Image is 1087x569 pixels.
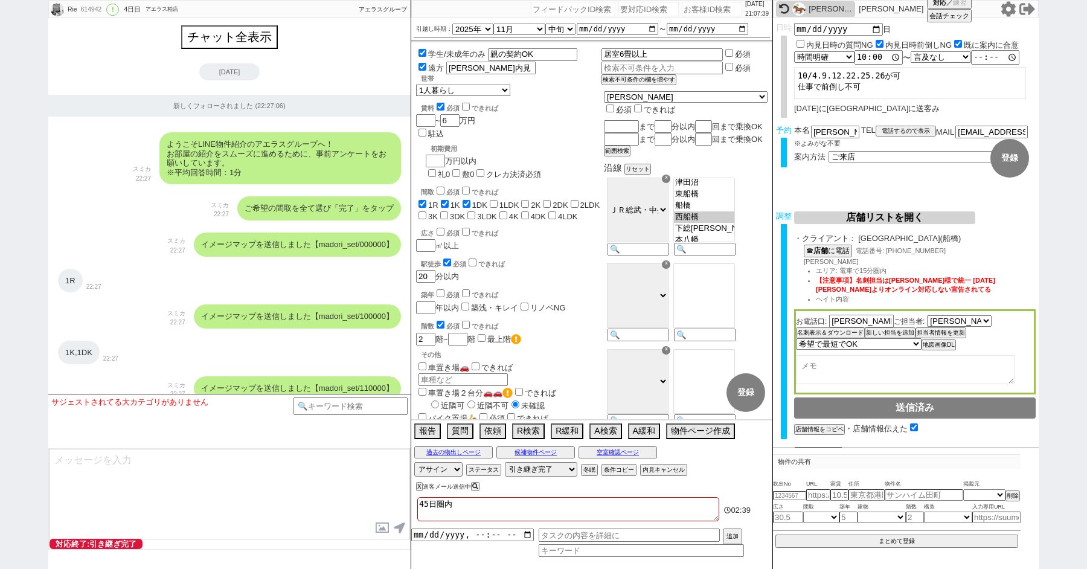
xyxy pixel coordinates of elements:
label: クレカ決済必須 [486,170,541,179]
p: スミカ [167,236,185,246]
option: 西船橋 [674,211,734,223]
label: 3LDK [477,212,497,221]
input: 🔍 [608,243,669,256]
div: 送客メール送信中 [416,483,483,490]
input: できれば [515,388,523,396]
label: できれば [460,188,498,196]
div: 1K,1DK [58,341,100,365]
label: 4K [509,212,519,221]
label: できれば [469,363,513,372]
div: 階~ 階 [416,332,601,346]
span: 階数 [906,503,924,512]
input: 10.5 [830,489,848,501]
input: 近隣可 [431,400,439,408]
span: URL [806,480,830,489]
button: 担当者情報を更新 [915,327,966,338]
label: 2DK [553,201,568,210]
div: ! [106,4,119,16]
span: 吹出No [773,480,806,489]
input: できれば [462,228,470,236]
p: 21:07:39 [745,9,769,19]
label: バイク置場🛵 [416,414,477,423]
label: 1LDK [499,201,519,210]
label: 既に案内に合意 [964,40,1019,50]
div: ご希望の間取を全て選び「完了」をタップ [237,196,401,220]
input: 🔍キーワード検索 [293,397,408,415]
div: イメージマップを送信しました【madori_set/110000】 [194,376,401,400]
div: [DATE] [199,63,260,80]
span: 家賃 [830,480,848,489]
span: MAIL [936,127,954,137]
div: まで 分以内 [604,133,768,146]
label: できれば [513,388,556,397]
button: 質問 [447,423,473,439]
input: 近隣不可 [467,400,475,408]
span: 必須 [446,230,460,237]
input: できれば [462,187,470,194]
label: 礼0 [438,170,450,179]
input: message_id [794,447,842,460]
span: 広さ [773,503,803,512]
span: 日 [883,25,891,34]
label: 〜 [659,26,665,33]
div: イメージマップを送信しました【madori_set/100000】 [194,304,401,329]
span: 築年 [839,503,858,512]
input: お客様ID検索 [682,2,742,16]
button: ☎店舗に電話 [804,245,852,257]
span: 建物 [858,503,906,512]
label: できれば [460,291,498,298]
input: できれば [462,289,470,297]
label: できれば [460,230,498,237]
label: できれば [460,323,498,330]
input: バイク置場🛵 [418,413,426,421]
label: 4DK [531,212,546,221]
label: 1DK [472,201,487,210]
div: 新しくフォローされました (22:27:06) [48,95,411,117]
input: キーワード [539,544,744,557]
div: 分以内 [416,257,601,283]
div: ☓ [662,260,670,269]
input: 🔍 [674,414,736,427]
button: 内見キャンセル [640,464,687,476]
input: 車置き場２台分🚗🚗 [418,388,426,396]
span: ・店舗情報伝えた [845,424,908,433]
span: 必須 [616,105,632,114]
p: 22:27 [167,390,185,399]
button: 地図画像DL [922,339,956,350]
button: 名刺表示＆ダウンロード [796,327,865,338]
div: 賃料 [421,101,498,113]
button: リセット [624,164,651,175]
div: アエラス柏店 [146,5,178,14]
span: [PERSON_NAME] [804,258,858,265]
button: R緩和 [551,423,583,439]
span: 物件名 [885,480,963,489]
div: 広さ [421,226,601,238]
label: できれば [460,104,498,112]
label: 引越し時期： [416,24,452,34]
button: R検索 [512,423,545,439]
div: 1R [58,269,83,293]
p: 22:27 [133,174,151,184]
button: A検索 [589,423,621,439]
span: 必須 [446,323,460,330]
label: 駐込 [428,129,444,138]
input: 1234567 [773,491,806,500]
label: 必須 [735,50,751,59]
label: 1K [451,201,460,210]
button: 店舗情報をコピペ [794,424,845,435]
span: 必須 [453,260,466,268]
button: 報告 [414,423,441,439]
button: 候補物件ページ [496,446,575,458]
label: 近隣不可 [464,401,508,410]
label: 近隣可 [428,401,464,410]
button: 店舗リストを開く [794,211,975,224]
div: 初期費用 [431,144,541,153]
span: 対応終了:引き継ぎ完了 [50,539,143,549]
option: 船橋 [674,200,734,211]
input: 車置き場🚗 [418,362,426,370]
button: ステータス [466,464,501,476]
label: 必須 [735,63,751,72]
p: 22:27 [167,318,185,327]
label: 内見日時の質問NG [806,40,873,50]
span: 予約 [776,126,792,135]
